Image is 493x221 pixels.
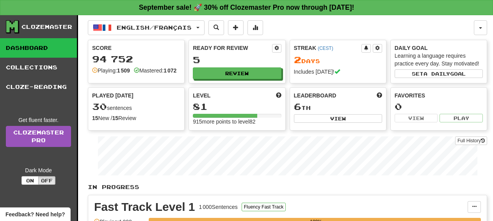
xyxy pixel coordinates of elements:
[88,20,205,35] button: English/Français
[294,44,361,52] div: Streak
[395,114,438,122] button: View
[193,55,281,65] div: 5
[199,203,238,211] div: 1 000 Sentences
[395,92,483,99] div: Favorites
[276,92,281,99] span: Score more points to level up
[92,54,180,64] div: 94 752
[294,54,301,65] span: 2
[6,116,71,124] div: Get fluent faster.
[208,20,224,35] button: Search sentences
[395,52,483,67] div: Learning a language requires practice every day. Stay motivated!
[92,92,133,99] span: Played [DATE]
[318,46,333,51] a: (CEST)
[193,67,281,79] button: Review
[294,101,301,112] span: 6
[38,176,55,185] button: Off
[94,201,195,213] div: Fast Track Level 1
[117,24,192,31] span: English / Français
[6,126,71,147] a: ClozemasterPro
[92,114,180,122] div: New / Review
[21,176,39,185] button: On
[193,44,272,52] div: Ready for Review
[395,69,483,78] button: Seta dailygoal
[294,68,382,76] div: Includes [DATE]!
[455,136,487,145] button: Full History
[242,203,286,211] button: Fluency Fast Track
[92,44,180,52] div: Score
[21,23,72,31] div: Clozemaster
[193,102,281,111] div: 81
[139,4,354,11] strong: September sale! 🚀 30% off Clozemaster Pro now through [DATE]!
[294,55,382,65] div: Day s
[247,20,263,35] button: More stats
[193,92,210,99] span: Level
[193,118,281,126] div: 915 more points to level 82
[92,102,180,112] div: sentences
[294,92,336,99] span: Leaderboard
[92,67,130,74] div: Playing:
[395,44,483,52] div: Daily Goal
[294,114,382,123] button: View
[92,101,107,112] span: 30
[5,210,65,218] span: Open feedback widget
[294,102,382,112] div: th
[88,183,487,191] p: In Progress
[424,71,450,76] span: a daily
[117,67,130,74] strong: 1 509
[134,67,176,74] div: Mastered:
[92,115,98,121] strong: 15
[228,20,244,35] button: Add sentence to collection
[6,166,71,174] div: Dark Mode
[112,115,118,121] strong: 15
[395,102,483,111] div: 0
[164,67,176,74] strong: 1 072
[377,92,382,99] span: This week in points, UTC
[440,114,483,122] button: Play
